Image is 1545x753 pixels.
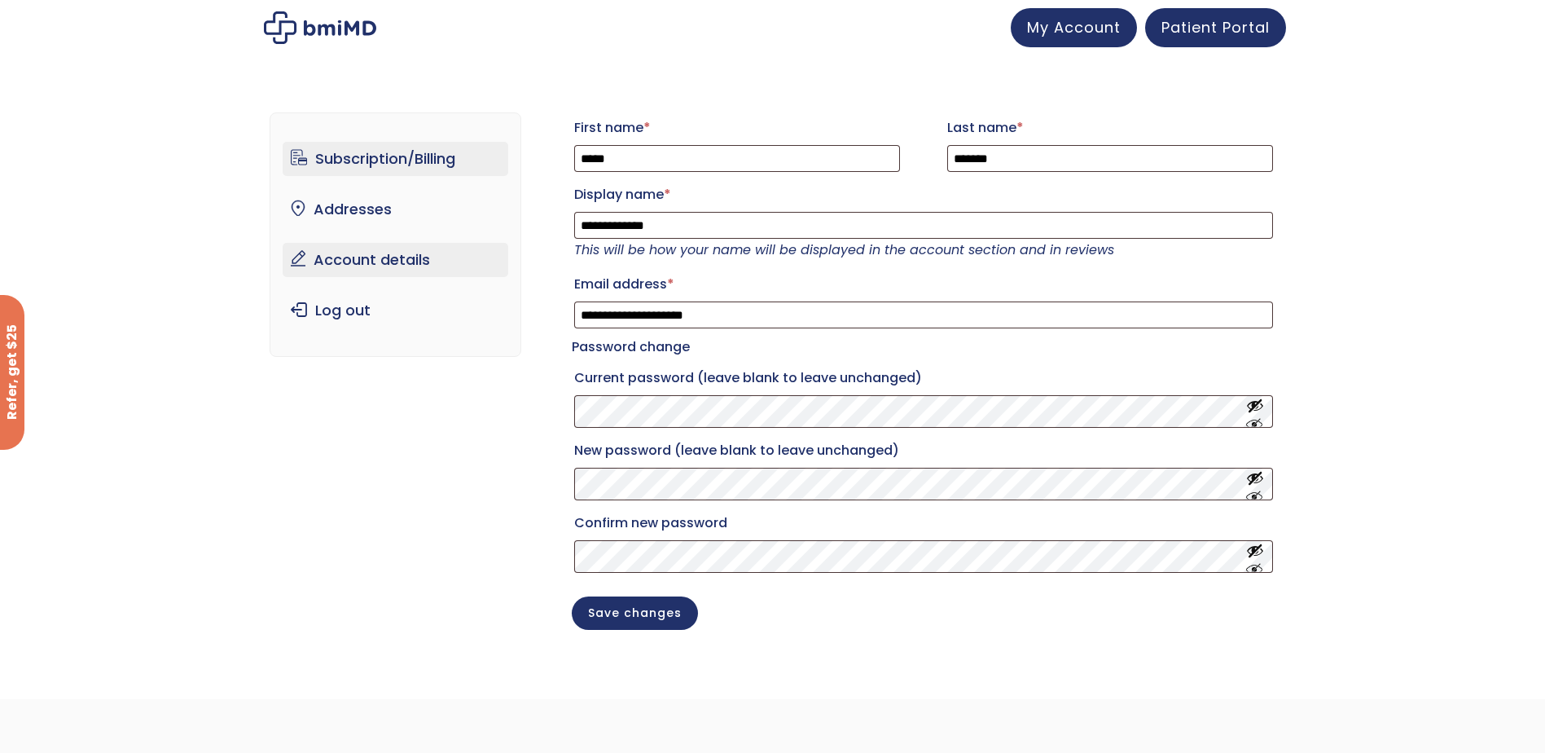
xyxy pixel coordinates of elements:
nav: Account pages [270,112,521,357]
a: Log out [283,293,508,328]
a: Addresses [283,192,508,227]
span: Patient Portal [1161,17,1270,37]
button: Show password [1246,397,1264,427]
legend: Password change [572,336,690,359]
a: Patient Portal [1145,8,1286,47]
label: Email address [574,271,1273,297]
label: Last name [947,115,1273,141]
a: Subscription/Billing [283,142,508,176]
button: Show password [1246,542,1264,572]
label: First name [574,115,900,141]
em: This will be how your name will be displayed in the account section and in reviews [574,240,1114,259]
button: Show password [1246,469,1264,500]
button: Save changes [572,597,698,630]
span: My Account [1027,17,1121,37]
a: My Account [1011,8,1137,47]
label: Confirm new password [574,510,1273,536]
label: Display name [574,182,1273,208]
label: Current password (leave blank to leave unchanged) [574,365,1273,391]
img: My account [264,11,376,44]
a: Account details [283,243,508,277]
label: New password (leave blank to leave unchanged) [574,438,1273,464]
